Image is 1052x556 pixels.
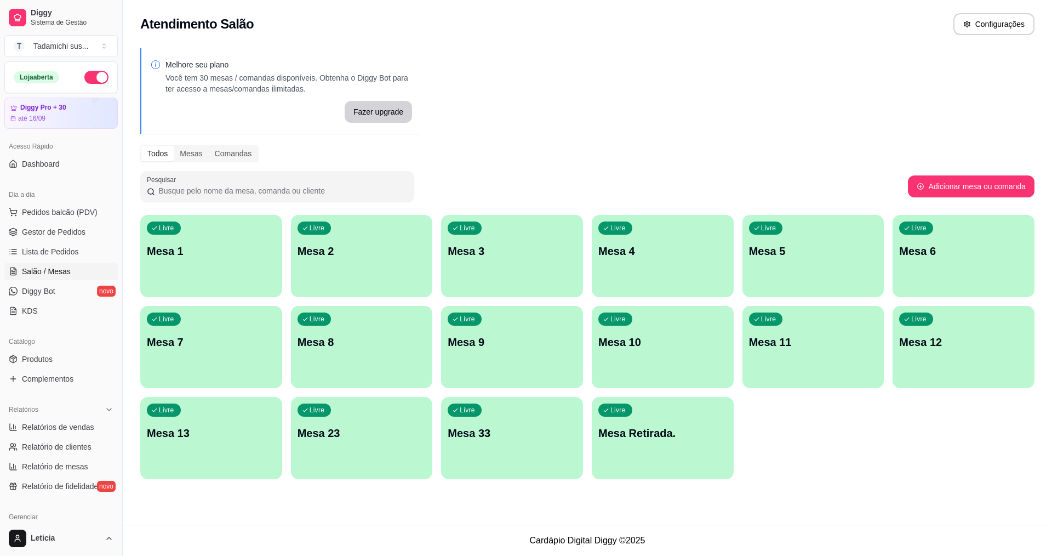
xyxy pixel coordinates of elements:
[749,334,878,350] p: Mesa 11
[592,215,734,297] button: LivreMesa 4
[345,101,412,123] button: Fazer upgrade
[165,72,412,94] p: Você tem 30 mesas / comandas disponíveis. Obtenha o Diggy Bot para ter acesso a mesas/comandas il...
[22,441,92,452] span: Relatório de clientes
[4,302,118,320] a: KDS
[899,334,1028,350] p: Mesa 12
[4,350,118,368] a: Produtos
[22,266,71,277] span: Salão / Mesas
[448,243,576,259] p: Mesa 3
[598,334,727,350] p: Mesa 10
[893,215,1034,297] button: LivreMesa 6
[22,226,85,237] span: Gestor de Pedidos
[123,525,1052,556] footer: Cardápio Digital Diggy © 2025
[22,207,98,218] span: Pedidos balcão (PDV)
[22,286,55,297] span: Diggy Bot
[4,418,118,436] a: Relatórios de vendas
[592,397,734,479] button: LivreMesa Retirada.
[4,525,118,552] button: Leticia
[448,334,576,350] p: Mesa 9
[908,175,1034,197] button: Adicionar mesa ou comanda
[31,18,113,27] span: Sistema de Gestão
[610,315,626,324] p: Livre
[4,478,118,495] a: Relatório de fidelidadenovo
[598,243,727,259] p: Mesa 4
[4,370,118,388] a: Complementos
[165,59,412,70] p: Melhore seu plano
[592,306,734,388] button: LivreMesa 10
[141,146,174,161] div: Todos
[310,406,325,415] p: Livre
[441,215,583,297] button: LivreMesa 3
[155,185,408,196] input: Pesquisar
[911,315,927,324] p: Livre
[4,35,118,57] button: Select a team
[4,4,118,31] a: DiggySistema de Gestão
[911,224,927,232] p: Livre
[22,481,98,492] span: Relatório de fidelidade
[147,175,180,184] label: Pesquisar
[310,315,325,324] p: Livre
[899,243,1028,259] p: Mesa 6
[22,373,73,384] span: Complementos
[14,71,59,83] div: Loja aberta
[441,397,583,479] button: LivreMesa 33
[22,305,38,316] span: KDS
[20,104,66,112] article: Diggy Pro + 30
[610,224,626,232] p: Livre
[159,406,174,415] p: Livre
[460,224,475,232] p: Livre
[4,203,118,221] button: Pedidos balcão (PDV)
[4,508,118,526] div: Gerenciar
[761,315,776,324] p: Livre
[460,315,475,324] p: Livre
[84,71,108,84] button: Alterar Status
[310,224,325,232] p: Livre
[291,306,433,388] button: LivreMesa 8
[18,114,45,123] article: até 16/09
[22,422,94,433] span: Relatórios de vendas
[742,215,884,297] button: LivreMesa 5
[448,425,576,441] p: Mesa 33
[174,146,208,161] div: Mesas
[4,243,118,260] a: Lista de Pedidos
[4,186,118,203] div: Dia a dia
[22,158,60,169] span: Dashboard
[291,215,433,297] button: LivreMesa 2
[441,306,583,388] button: LivreMesa 9
[291,397,433,479] button: LivreMesa 23
[147,334,276,350] p: Mesa 7
[4,155,118,173] a: Dashboard
[33,41,88,52] div: Tadamichi sus ...
[953,13,1034,35] button: Configurações
[14,41,25,52] span: T
[4,98,118,129] a: Diggy Pro + 30até 16/09
[159,224,174,232] p: Livre
[140,306,282,388] button: LivreMesa 7
[140,397,282,479] button: LivreMesa 13
[31,534,100,543] span: Leticia
[4,333,118,350] div: Catálogo
[4,458,118,475] a: Relatório de mesas
[209,146,258,161] div: Comandas
[140,15,254,33] h2: Atendimento Salão
[22,354,53,365] span: Produtos
[298,334,426,350] p: Mesa 8
[4,138,118,155] div: Acesso Rápido
[22,246,79,257] span: Lista de Pedidos
[893,306,1034,388] button: LivreMesa 12
[31,8,113,18] span: Diggy
[140,215,282,297] button: LivreMesa 1
[761,224,776,232] p: Livre
[147,243,276,259] p: Mesa 1
[4,282,118,300] a: Diggy Botnovo
[4,263,118,280] a: Salão / Mesas
[9,405,38,414] span: Relatórios
[147,425,276,441] p: Mesa 13
[298,425,426,441] p: Mesa 23
[610,406,626,415] p: Livre
[460,406,475,415] p: Livre
[598,425,727,441] p: Mesa Retirada.
[22,461,88,472] span: Relatório de mesas
[4,223,118,241] a: Gestor de Pedidos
